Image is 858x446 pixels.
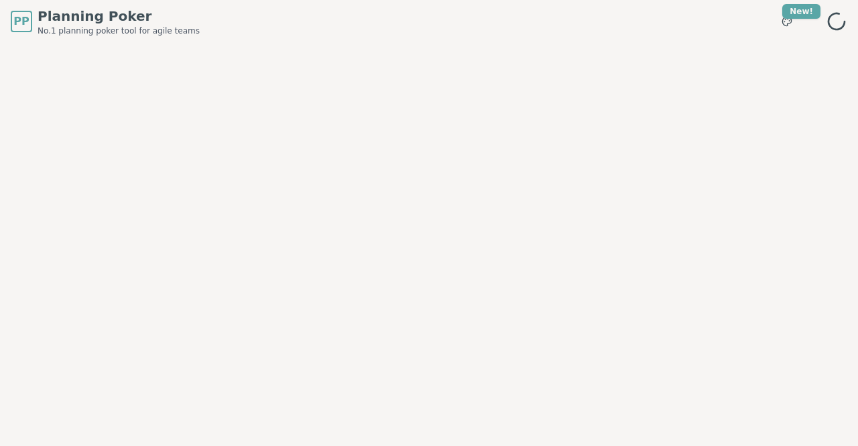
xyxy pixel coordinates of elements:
span: Planning Poker [38,7,200,25]
div: New! [782,4,820,19]
a: PPPlanning PokerNo.1 planning poker tool for agile teams [11,7,200,36]
span: PP [13,13,29,30]
button: New! [775,9,799,34]
span: No.1 planning poker tool for agile teams [38,25,200,36]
